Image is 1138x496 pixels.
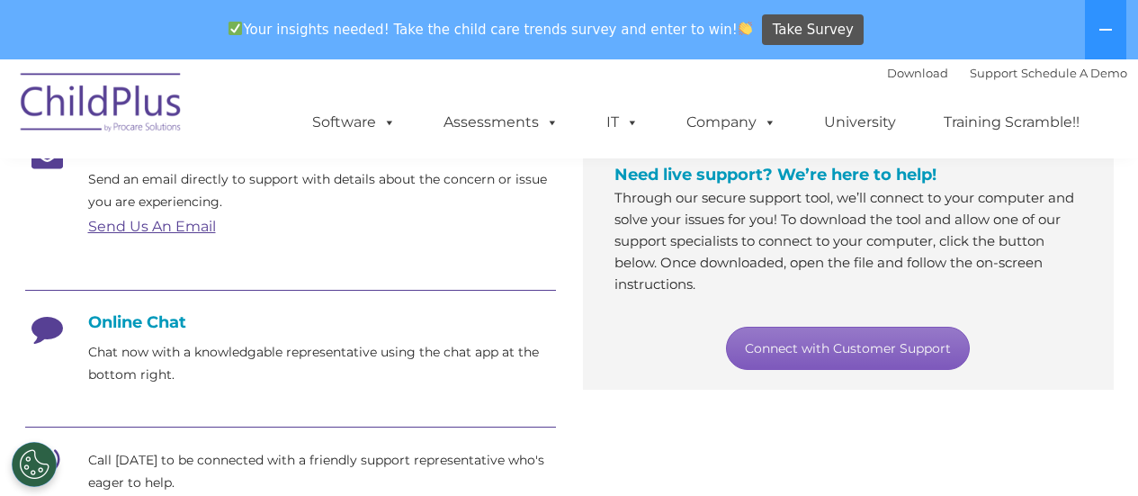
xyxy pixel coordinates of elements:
a: Download [887,66,948,80]
a: Send Us An Email [88,218,216,235]
a: Assessments [426,104,577,140]
p: Chat now with a knowledgable representative using the chat app at the bottom right. [88,341,556,386]
img: 👏 [739,22,752,35]
span: Take Survey [773,14,854,46]
p: Send an email directly to support with details about the concern or issue you are experiencing. [88,168,556,213]
button: Cookies Settings [12,442,57,487]
span: Your insights needed! Take the child care trends survey and enter to win! [221,12,760,47]
p: Through our secure support tool, we’ll connect to your computer and solve your issues for you! To... [614,187,1082,295]
a: Training Scramble!! [926,104,1098,140]
a: IT [588,104,657,140]
h4: Online Chat [25,312,556,332]
a: Software [294,104,414,140]
img: ChildPlus by Procare Solutions [12,60,192,150]
font: | [887,66,1127,80]
span: Need live support? We’re here to help! [614,165,936,185]
img: ✅ [228,22,242,35]
a: Schedule A Demo [1021,66,1127,80]
a: Company [668,104,794,140]
p: Call [DATE] to be connected with a friendly support representative who's eager to help. [88,449,556,494]
a: Take Survey [762,14,864,46]
a: Connect with Customer Support [726,327,970,370]
a: Support [970,66,1017,80]
a: University [806,104,914,140]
